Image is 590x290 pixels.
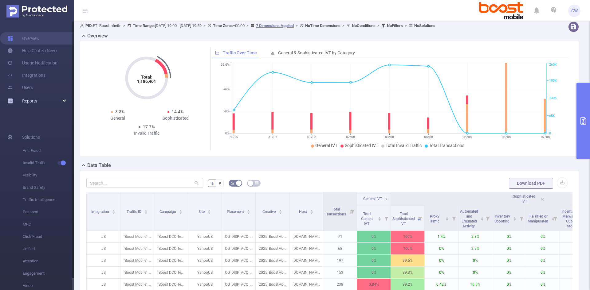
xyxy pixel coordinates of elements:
p: OG_DISP_ACQ_YHOO_AWR_NA_UPPER_IND_PRGM_FY25_RTG-DCOTestMap_728x90 [9616069] [222,231,255,242]
tspan: 40% [223,87,230,91]
span: Creative [262,210,277,214]
span: Total Transactions [325,207,347,216]
span: Attention [23,255,74,267]
p: OG_DISP_ACQ_YHOO_AWR_NA_UPPER_IND_PRGM_FY25_RTG-DCOTestMap_970x250 [9616065] [222,255,255,266]
p: 0% [492,267,526,278]
p: "Boost DCO Test FY25" [280591] [154,267,188,278]
span: Total General IVT [361,212,373,226]
span: > [340,23,346,28]
tspan: 0% [225,131,230,135]
p: 68 [323,243,357,254]
div: Sort [247,209,250,213]
i: icon: caret-up [112,209,116,211]
tspan: 195K [549,79,557,83]
i: icon: user [80,24,85,28]
span: Campaign [159,210,177,214]
p: 100% [391,231,424,242]
p: 99.5% [391,255,424,266]
tspan: 0 [549,131,551,135]
tspan: 03/08 [385,135,394,139]
p: YahooUS [188,231,222,242]
i: Filter menu [517,206,526,230]
p: 0% [492,231,526,242]
span: Incentivized, Malware, or Out-of-Store [561,209,582,228]
span: Integration [91,210,110,214]
i: icon: caret-down [279,211,282,213]
i: icon: caret-down [247,211,250,213]
span: General IVT [315,143,337,148]
span: CW [571,5,578,17]
p: YahooUS [188,267,222,278]
tspan: 63.6% [221,63,230,67]
span: Solutions [22,131,40,143]
span: 14.4% [172,109,183,114]
span: FT_BoostInfinite [DATE] 19:00 - [DATE] 19:59 +00:00 [80,23,435,28]
a: Integrations [7,69,45,81]
div: General [89,115,147,122]
p: "Boost Mobile" [27637] [120,267,154,278]
p: [DOMAIN_NAME] [289,243,323,254]
i: Filter menu [348,192,357,230]
tspan: 31/07 [268,135,277,139]
p: 0% [357,243,391,254]
p: 0% [492,255,526,266]
i: icon: caret-down [144,211,148,213]
span: > [294,23,300,28]
i: icon: caret-up [310,209,313,211]
span: Host [299,210,308,214]
i: icon: caret-down [310,211,313,213]
p: 0% [526,255,560,266]
span: Traffic Over Time [223,50,257,55]
span: # [218,181,221,186]
i: Filter menu [551,206,560,230]
p: 0% [425,267,458,278]
span: General IVT [363,197,382,201]
a: Usage Notification [7,57,57,69]
h2: Overview [87,32,108,40]
div: Sophisticated [147,115,204,122]
p: 2025_BoostMobile_StoreLocator_728x90.zip [5403590] [256,243,289,254]
p: 2.9% [458,243,492,254]
b: PID: [85,23,93,28]
p: 0% [526,267,560,278]
i: icon: bar-chart [270,51,275,55]
span: Inventory Spoofing [494,214,510,223]
i: icon: bg-colors [231,181,234,185]
span: Brand Safety [23,181,74,194]
p: 2025_BoostMobile_StoreLocator_970x250.zip [5403642] [256,255,289,266]
div: Invalid Traffic [118,130,175,137]
p: "Boost DCO Test FY25" [280591] [154,255,188,266]
tspan: Total: [141,75,152,79]
input: Search... [86,178,203,188]
i: icon: caret-up [247,209,250,211]
b: Time Range: [133,23,155,28]
span: Invalid Traffic [23,157,74,169]
span: > [121,23,127,28]
div: Sort [310,209,313,213]
p: "Boost DCO Test FY25" [280591] [154,243,188,254]
p: 0% [526,243,560,254]
i: Filter menu [416,206,424,230]
span: Falsified or Manipulated [528,214,549,223]
span: Site [199,210,206,214]
tspan: 20% [223,109,230,113]
p: JS [87,267,120,278]
span: Unified [23,243,74,255]
p: [DOMAIN_NAME] [289,255,323,266]
tspan: 260K [549,63,557,67]
p: OG_DISP_ACQ_YHOO_AWR_NA_UPPER_IND_PRGM_FY25_RTG-DCOTestNoMap_728x90 [9616074] [222,267,255,278]
p: [DOMAIN_NAME] [289,267,323,278]
p: OG_DISP_ACQ_YHOO_AWR_NA_UPPER_IND_PRGM_FY25_RTG-DCOTestNoMap_728x90 [9616074] [222,243,255,254]
i: icon: caret-up [279,209,282,211]
span: Sophisticated IVT [345,143,378,148]
i: icon: caret-down [112,211,116,213]
span: Total Sophisticated IVT [392,212,415,226]
p: 0% [492,243,526,254]
tspan: 65K [549,114,555,118]
div: Sort [445,216,449,220]
span: > [376,23,381,28]
p: JS [87,255,120,266]
i: icon: caret-down [513,218,517,220]
p: 2025_BoostMobile_StoreLocator_728x90.zip [5403590] [256,267,289,278]
tspan: 30/07 [229,135,238,139]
